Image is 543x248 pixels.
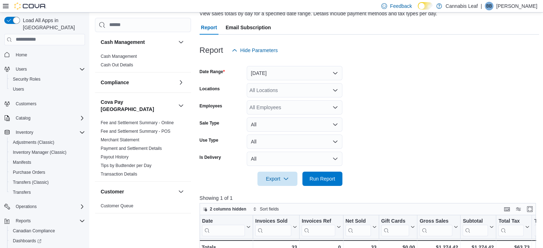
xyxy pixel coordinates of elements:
a: Transaction Details [101,172,137,177]
span: Operations [16,204,37,209]
span: Report [201,20,217,35]
span: Customer Queue [101,203,133,209]
span: Users [10,85,85,93]
button: Gross Sales [419,218,458,236]
h3: Customer [101,188,124,195]
span: Catalog [13,114,85,122]
div: Invoices Sold [255,218,291,236]
button: Customers [1,98,88,109]
button: Transfers [7,187,88,197]
h3: Cash Management [101,39,145,46]
div: Gross Sales [419,218,452,236]
a: Fee and Settlement Summary - POS [101,129,170,134]
a: Users [10,85,27,93]
span: Canadian Compliance [13,228,55,234]
a: Transfers (Classic) [10,178,51,187]
button: Users [1,64,88,74]
label: Is Delivery [200,155,221,160]
button: Keyboard shortcuts [503,205,511,213]
span: Fee and Settlement Summary - Online [101,120,174,126]
span: Operations [13,202,85,211]
button: Cova Pay [GEOGRAPHIC_DATA] [177,101,185,110]
button: Open list of options [332,105,338,110]
button: [DATE] [247,66,342,80]
span: Manifests [10,158,85,167]
span: Sort fields [260,206,279,212]
div: Subtotal [463,218,488,236]
span: Dashboards [13,238,41,244]
a: Inventory Manager (Classic) [10,148,69,157]
button: Canadian Compliance [7,226,88,236]
span: Canadian Compliance [10,227,85,235]
span: Transfers [13,189,31,195]
button: Compliance [101,79,175,86]
div: Gross Sales [419,218,452,224]
span: Users [13,86,24,92]
p: Showing 1 of 1 [200,194,539,202]
button: All [247,135,342,149]
span: Security Roles [10,75,85,83]
span: Merchant Statement [101,137,139,143]
span: Home [13,50,85,59]
span: Users [16,66,27,72]
span: Transfers [10,188,85,197]
span: Home [16,52,27,58]
span: Purchase Orders [10,168,85,177]
button: Inventory [1,127,88,137]
span: 2 columns hidden [210,206,246,212]
span: Cash Out Details [101,62,133,68]
span: Transfers (Classic) [13,179,49,185]
a: Payout History [101,155,129,160]
button: Open list of options [332,87,338,93]
span: Transaction Details [101,171,137,177]
a: Security Roles [10,75,43,83]
div: Date [202,218,245,224]
span: Inventory [13,128,85,137]
input: Dark Mode [418,2,433,10]
span: Inventory Manager (Classic) [13,150,66,155]
span: Load All Apps in [GEOGRAPHIC_DATA] [20,17,85,31]
span: Feedback [390,2,412,10]
span: Security Roles [13,76,40,82]
a: Canadian Compliance [10,227,58,235]
a: Customers [13,100,39,108]
button: Catalog [13,114,33,122]
label: Use Type [200,137,218,143]
div: Total Tax [498,218,524,236]
span: Email Subscription [226,20,271,35]
div: View sales totals by day for a specified date range. Details include payment methods and tax type... [200,10,437,17]
span: Run Report [310,175,335,182]
button: Export [257,172,297,186]
button: Reports [13,217,34,225]
button: Net Sold [345,218,376,236]
div: Bobby Bassi [485,2,493,10]
div: Date [202,218,245,236]
span: Reports [13,217,85,225]
button: Reports [1,216,88,226]
a: Cash Management [101,54,137,59]
button: 2 columns hidden [200,205,249,213]
label: Locations [200,86,220,92]
span: Customers [16,101,36,107]
span: Purchase Orders [13,169,45,175]
button: Home [1,50,88,60]
a: Payment and Settlement Details [101,146,162,151]
div: Customer [95,202,191,213]
span: BB [486,2,492,10]
span: Hide Parameters [240,47,278,54]
a: Dashboards [10,237,44,245]
button: Enter fullscreen [526,205,534,213]
a: Purchase Orders [10,168,48,177]
button: Operations [1,202,88,212]
h3: Compliance [101,79,129,86]
div: Net Sold [345,218,371,224]
a: Cash Out Details [101,62,133,67]
label: Employees [200,103,222,109]
label: Date Range [200,69,225,75]
img: Cova [14,2,46,10]
button: All [247,152,342,166]
span: Export [262,172,293,186]
p: | [481,2,482,10]
button: Cova Pay [GEOGRAPHIC_DATA] [101,98,175,113]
